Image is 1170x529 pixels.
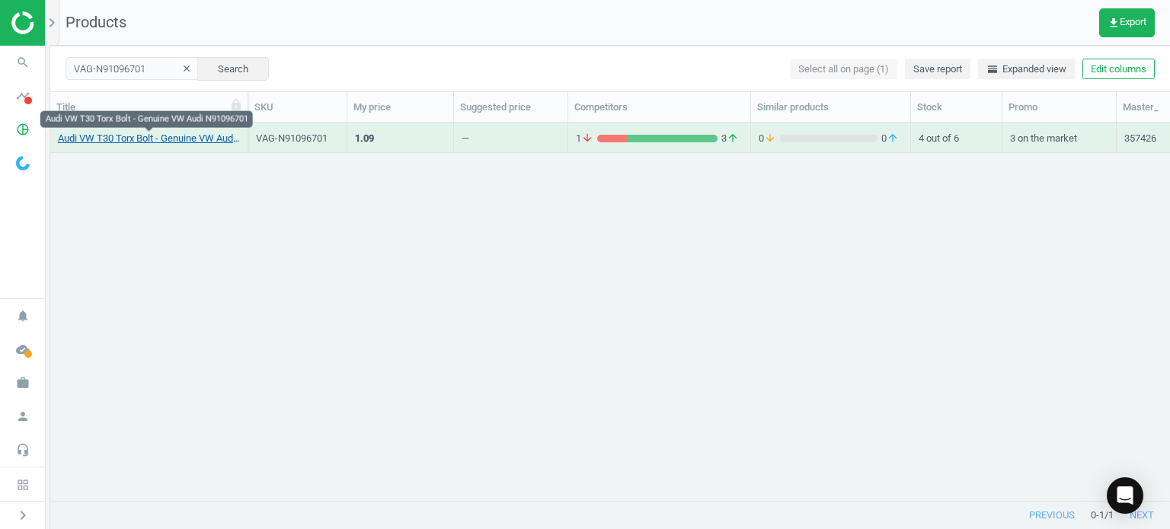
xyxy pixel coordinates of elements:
button: Search [197,57,269,80]
div: VAG-N91096701 [256,132,339,145]
i: person [8,402,37,431]
div: My price [353,100,447,114]
span: 0 [759,132,780,145]
button: Edit columns [1082,59,1155,80]
i: arrow_downward [764,132,776,145]
i: arrow_upward [887,132,899,145]
div: Promo [1009,100,1110,114]
button: Select all on page (1) [790,59,897,80]
i: chevron_right [43,14,61,32]
div: SKU [254,100,340,114]
i: cloud_done [8,335,37,364]
button: get_appExport [1099,8,1155,37]
div: Open Intercom Messenger [1107,477,1143,514]
div: Title [56,100,241,114]
i: timeline [8,81,37,110]
div: Similar products [757,100,904,114]
span: 0 - 1 [1091,508,1104,522]
i: notifications [8,301,37,330]
div: grid [50,123,1170,489]
div: 1.09 [355,132,374,145]
span: 1 [576,132,597,145]
div: Audi VW T30 Torx Bolt - Genuine VW Audi N91096701 [40,110,253,127]
img: wGWNvw8QSZomAAAAABJRU5ErkJggg== [16,156,30,170]
i: get_app [1108,17,1120,29]
img: ajHJNr6hYgQAAAAASUVORK5CYII= [11,11,120,34]
button: next [1114,502,1170,529]
button: clear [175,59,198,80]
span: Select all on page (1) [798,62,889,76]
span: Products [66,13,126,31]
div: Competitors [574,100,744,114]
button: previous [1013,502,1091,529]
i: horizontal_split [986,63,999,75]
span: / 1 [1104,508,1114,522]
i: clear [181,63,192,74]
div: 357426 [1124,132,1156,151]
span: Export [1108,17,1146,29]
i: arrow_upward [727,132,739,145]
button: chevron_right [4,505,42,525]
a: Audi VW T30 Torx Bolt - Genuine VW Audi N91096701 [58,132,240,145]
i: headset_mic [8,435,37,464]
i: chevron_right [14,506,32,524]
i: pie_chart_outlined [8,115,37,144]
div: Stock [917,100,996,114]
input: SKU/Title search [66,57,199,80]
span: 3 [718,132,743,145]
button: horizontal_splitExpanded view [978,59,1075,80]
span: 0 [877,132,903,145]
div: — [462,132,469,151]
button: Save report [905,59,970,80]
div: 4 out of 6 [919,124,994,151]
div: 3 on the market [1010,124,1108,151]
i: search [8,48,37,77]
span: Save report [913,62,962,76]
span: Expanded view [986,62,1066,76]
div: Suggested price [460,100,561,114]
i: work [8,368,37,397]
i: arrow_downward [581,132,593,145]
